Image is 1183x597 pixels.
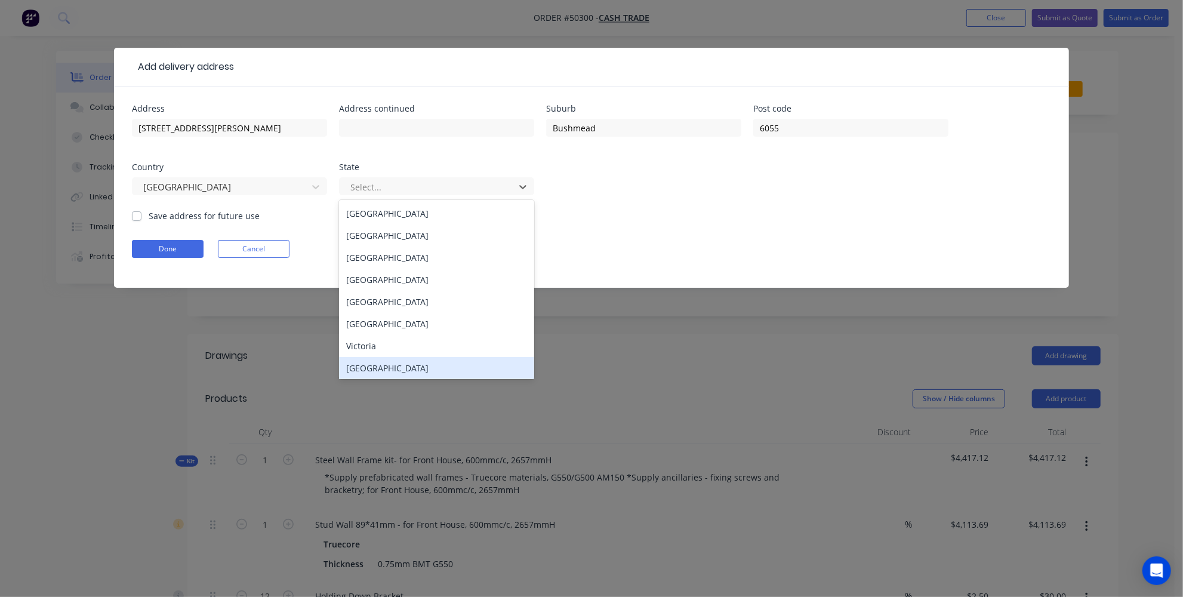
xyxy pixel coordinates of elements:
[339,247,534,269] div: [GEOGRAPHIC_DATA]
[339,335,534,357] div: Victoria
[132,104,327,113] div: Address
[339,202,534,224] div: [GEOGRAPHIC_DATA]
[339,104,534,113] div: Address continued
[1142,556,1171,585] div: Open Intercom Messenger
[753,104,948,113] div: Post code
[132,240,204,258] button: Done
[339,163,534,171] div: State
[149,210,260,222] label: Save address for future use
[132,163,327,171] div: Country
[339,313,534,335] div: [GEOGRAPHIC_DATA]
[339,291,534,313] div: [GEOGRAPHIC_DATA]
[339,224,534,247] div: [GEOGRAPHIC_DATA]
[339,357,534,379] div: [GEOGRAPHIC_DATA]
[546,104,741,113] div: Suburb
[132,60,234,74] div: Add delivery address
[339,269,534,291] div: [GEOGRAPHIC_DATA]
[218,240,289,258] button: Cancel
